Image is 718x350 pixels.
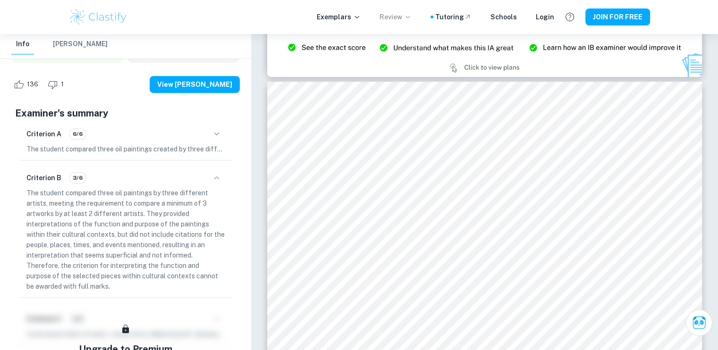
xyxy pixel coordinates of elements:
[22,80,43,89] span: 136
[490,12,517,22] a: Schools
[11,34,34,55] button: Info
[26,188,225,292] p: The student compared three oil paintings by three different artists, meeting the requirement to c...
[26,129,61,139] h6: Criterion A
[536,12,554,22] a: Login
[686,309,712,336] button: Ask Clai
[150,76,240,93] button: View [PERSON_NAME]
[267,12,702,77] img: Ad
[15,106,236,120] h5: Examiner's summary
[11,77,43,92] div: Like
[585,8,650,25] button: JOIN FOR FREE
[69,130,86,138] span: 6/6
[380,12,412,22] p: Review
[53,34,108,55] button: [PERSON_NAME]
[69,174,86,182] span: 3/6
[26,144,225,154] p: The student compared three oil paintings created by three different artists, meeting the requirem...
[317,12,361,22] p: Exemplars
[435,12,472,22] a: Tutoring
[56,80,69,89] span: 1
[26,173,61,183] h6: Criterion B
[68,8,128,26] img: Clastify logo
[45,77,69,92] div: Dislike
[562,9,578,25] button: Help and Feedback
